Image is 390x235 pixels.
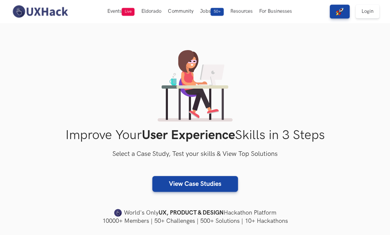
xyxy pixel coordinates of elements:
img: uxhack-favicon-image.png [114,209,122,217]
h3: Select a Case Study, Test your skills & View Top Solutions [26,149,364,160]
h1: Improve Your Skills in 3 Steps [26,128,364,143]
img: UXHack-logo.png [11,5,69,18]
span: 50+ [211,8,224,16]
a: Login [356,5,379,18]
span: Live [122,8,135,16]
strong: User Experience [142,128,235,143]
img: rocket [336,8,344,15]
a: View Case Studies [152,176,238,192]
h4: World's Only Hackathon Platform [26,208,364,218]
strong: UX, PRODUCT & DESIGN [159,208,224,218]
img: lady working on laptop [158,50,233,122]
h4: 10000+ Members | 50+ Challenges | 500+ Solutions | 10+ Hackathons [26,217,364,225]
